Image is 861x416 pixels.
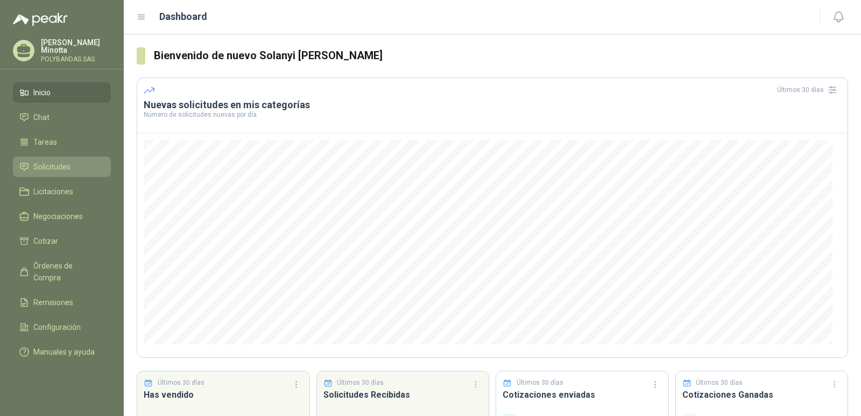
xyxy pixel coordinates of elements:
h3: Has vendido [144,388,303,401]
span: Cotizar [33,235,58,247]
p: [PERSON_NAME] Minotta [41,39,111,54]
h3: Cotizaciones Ganadas [682,388,842,401]
a: Licitaciones [13,181,111,202]
span: Manuales y ayuda [33,346,95,358]
p: Últimos 30 días [337,378,384,388]
a: Cotizar [13,231,111,251]
h1: Dashboard [159,9,207,24]
a: Configuración [13,317,111,337]
a: Inicio [13,82,111,103]
p: Últimos 30 días [696,378,743,388]
span: Negociaciones [33,210,83,222]
p: Últimos 30 días [158,378,204,388]
h3: Nuevas solicitudes en mis categorías [144,98,841,111]
span: Órdenes de Compra [33,260,101,284]
a: Negociaciones [13,206,111,227]
h3: Solicitudes Recibidas [323,388,483,401]
span: Solicitudes [33,161,70,173]
span: Tareas [33,136,57,148]
div: Últimos 30 días [777,81,841,98]
p: POLYBANDAS SAS [41,56,111,62]
img: Logo peakr [13,13,68,26]
a: Solicitudes [13,157,111,177]
a: Remisiones [13,292,111,313]
p: Número de solicitudes nuevas por día [144,111,841,118]
p: Últimos 30 días [517,378,563,388]
a: Manuales y ayuda [13,342,111,362]
span: Chat [33,111,50,123]
a: Chat [13,107,111,128]
span: Configuración [33,321,81,333]
a: Órdenes de Compra [13,256,111,288]
span: Inicio [33,87,51,98]
span: Remisiones [33,297,73,308]
span: Licitaciones [33,186,73,198]
h3: Bienvenido de nuevo Solanyi [PERSON_NAME] [154,47,848,64]
h3: Cotizaciones enviadas [503,388,662,401]
a: Tareas [13,132,111,152]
